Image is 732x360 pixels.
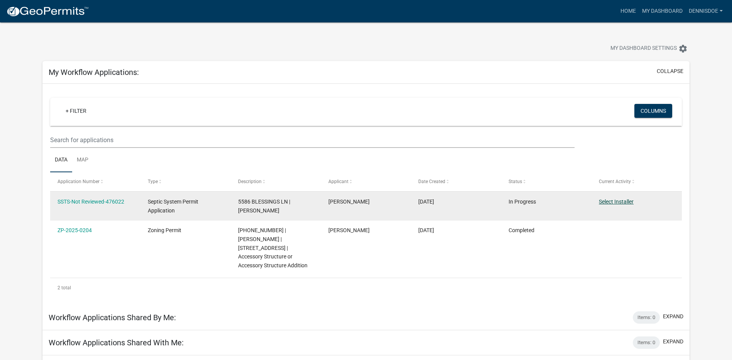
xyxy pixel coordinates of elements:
a: Data [50,148,72,173]
button: expand [663,312,683,321]
h5: My Workflow Applications: [49,68,139,77]
h5: Workflow Applications Shared By Me: [49,313,176,322]
span: Applicant [328,179,348,184]
span: Zoning Permit [148,227,181,233]
i: settings [678,44,688,53]
button: expand [663,338,683,346]
span: 90-010-1462 | DOERR, DENNIS K | 5586 BLESSINGS LN | Accessory Structure or Accessory Structure Ad... [238,227,308,268]
a: Dennisdoe [686,4,726,19]
span: My Dashboard Settings [610,44,677,53]
a: ZP-2025-0204 [57,227,92,233]
datatable-header-cell: Date Created [411,172,501,191]
div: Items: 0 [633,311,660,324]
datatable-header-cell: Type [140,172,231,191]
span: 09/09/2025 [418,199,434,205]
a: Map [72,148,93,173]
button: My Dashboard Settingssettings [604,41,694,56]
span: Current Activity [599,179,631,184]
a: Home [617,4,639,19]
a: Select Installer [599,199,634,205]
span: 5586 BLESSINGS LN | DOERR, DENNIS K [238,199,290,214]
datatable-header-cell: Description [231,172,321,191]
span: Dennis Doerr [328,227,370,233]
datatable-header-cell: Current Activity [592,172,682,191]
span: Application Number [57,179,100,184]
span: Dennis Doerr [328,199,370,205]
datatable-header-cell: Application Number [50,172,140,191]
a: SSTS-Not Reviewed-476022 [57,199,124,205]
div: 2 total [50,278,682,297]
a: My Dashboard [639,4,686,19]
button: Columns [634,104,672,118]
input: Search for applications [50,132,575,148]
span: Septic System Permit Application [148,199,198,214]
datatable-header-cell: Status [501,172,592,191]
div: Items: 0 [633,336,660,349]
span: 07/10/2025 [418,227,434,233]
span: Completed [509,227,534,233]
datatable-header-cell: Applicant [321,172,411,191]
span: Status [509,179,522,184]
span: In Progress [509,199,536,205]
h5: Workflow Applications Shared With Me: [49,338,184,347]
span: Description [238,179,262,184]
span: Date Created [418,179,445,184]
button: collapse [657,67,683,75]
span: Type [148,179,158,184]
div: collapse [42,84,690,305]
a: + Filter [59,104,93,118]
